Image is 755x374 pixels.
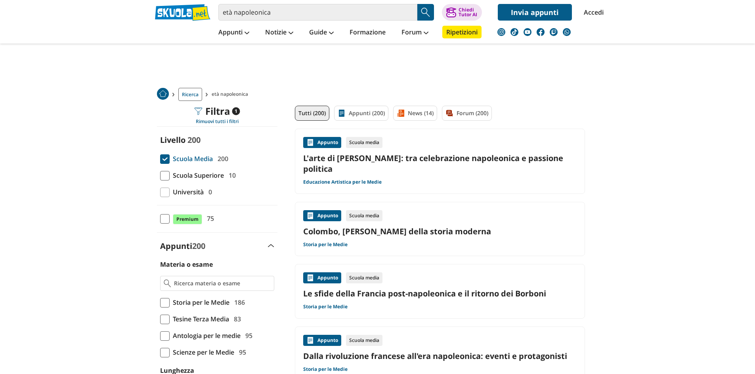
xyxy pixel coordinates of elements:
a: Invia appunti [498,4,572,21]
span: Università [170,187,204,197]
a: L'arte di [PERSON_NAME]: tra celebrazione napoleonica e passione politica [303,153,577,174]
span: Antologia per le medie [170,330,241,341]
a: Le sfide della Francia post-napoleonica e il ritorno dei Borboni [303,288,577,299]
a: Dalla rivoluzione francese all'era napoleonica: eventi e protagonisti [303,351,577,361]
img: youtube [524,28,531,36]
span: Scuola Superiore [170,170,224,180]
div: Scuola media [346,137,382,148]
a: Educazione Artistica per le Medie [303,179,382,185]
div: Rimuovi tutti i filtri [157,118,277,125]
button: Search Button [417,4,434,21]
input: Cerca appunti, riassunti o versioni [218,4,417,21]
a: Forum (200) [442,106,492,121]
a: Home [157,88,169,101]
span: 1 [232,107,240,115]
img: WhatsApp [563,28,571,36]
label: Materia o esame [160,260,213,269]
img: News filtro contenuto [397,109,405,117]
img: Forum filtro contenuto [445,109,453,117]
label: Livello [160,135,185,145]
a: Guide [307,26,336,40]
span: Storia per le Medie [170,297,229,308]
span: Premium [173,214,202,224]
a: Storia per le Medie [303,366,348,372]
a: Tutti (200) [295,106,329,121]
img: facebook [537,28,545,36]
span: 95 [242,330,252,341]
img: Filtra filtri mobile [194,107,202,115]
span: 200 [214,154,228,164]
img: Apri e chiudi sezione [268,244,274,247]
span: 75 [204,213,214,224]
div: Scuola media [346,335,382,346]
span: Scienze per le Medie [170,347,234,357]
img: instagram [497,28,505,36]
span: 200 [192,241,205,251]
img: Appunti contenuto [306,212,314,220]
img: Appunti contenuto [306,139,314,146]
span: 200 [187,135,201,145]
div: Appunto [303,272,341,283]
img: Cerca appunti, riassunti o versioni [420,6,432,18]
span: 0 [205,187,212,197]
img: twitch [550,28,558,36]
div: Scuola media [346,272,382,283]
a: Storia per le Medie [303,241,348,248]
div: Scuola media [346,210,382,221]
a: Ripetizioni [442,26,482,38]
a: Notizie [263,26,295,40]
span: Tesine Terza Media [170,314,229,324]
img: Appunti contenuto [306,274,314,282]
a: Storia per le Medie [303,304,348,310]
span: 83 [231,314,241,324]
a: Colombo, [PERSON_NAME] della storia moderna [303,226,577,237]
img: Home [157,88,169,100]
span: 95 [236,347,246,357]
div: Appunto [303,210,341,221]
span: età napoleonica [212,88,251,101]
div: Appunto [303,335,341,346]
a: Forum [399,26,430,40]
label: Appunti [160,241,205,251]
a: News (14) [393,106,437,121]
img: Ricerca materia o esame [164,279,171,287]
div: Chiedi Tutor AI [459,8,477,17]
img: Appunti contenuto [306,336,314,344]
div: Appunto [303,137,341,148]
div: Filtra [194,106,240,117]
img: Appunti filtro contenuto [338,109,346,117]
a: Appunti [216,26,251,40]
a: Accedi [584,4,600,21]
a: Appunti (200) [334,106,388,121]
a: Ricerca [178,88,202,101]
button: ChiediTutor AI [442,4,482,21]
span: 186 [231,297,245,308]
input: Ricerca materia o esame [174,279,270,287]
span: Scuola Media [170,154,213,164]
span: 10 [226,170,236,180]
img: tiktok [510,28,518,36]
a: Formazione [348,26,388,40]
